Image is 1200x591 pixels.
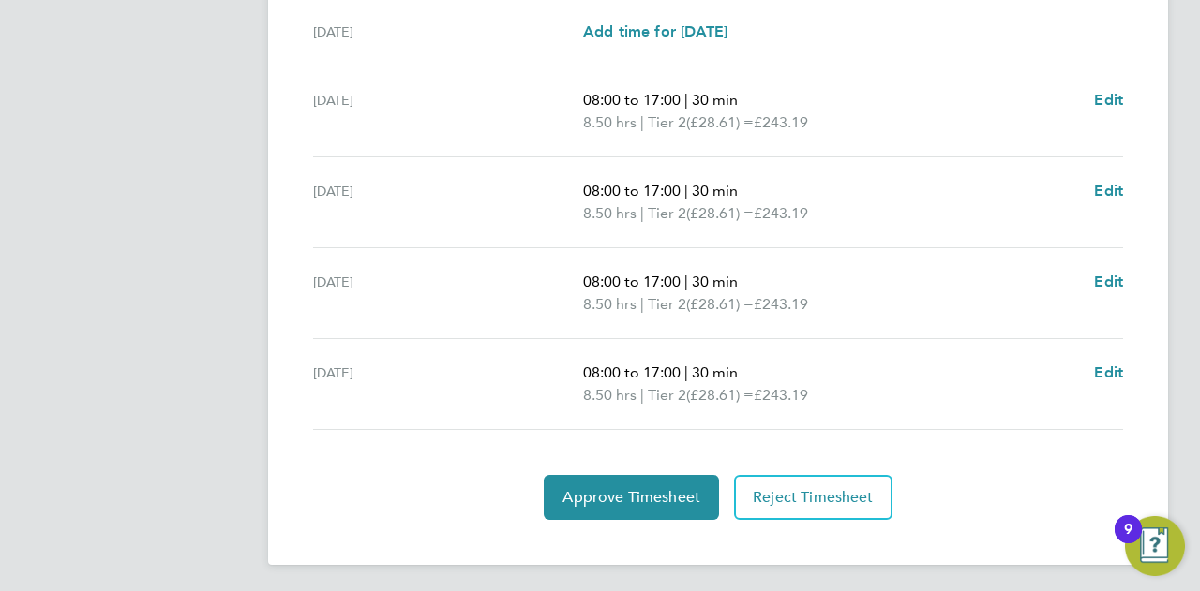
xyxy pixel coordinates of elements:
[583,113,637,131] span: 8.50 hrs
[1094,271,1123,293] a: Edit
[1094,180,1123,202] a: Edit
[754,113,808,131] span: £243.19
[583,91,681,109] span: 08:00 to 17:00
[640,386,644,404] span: |
[684,363,688,381] span: |
[692,182,738,199] span: 30 min
[753,488,874,507] span: Reject Timesheet
[648,384,686,406] span: Tier 2
[1094,273,1123,290] span: Edit
[684,273,688,290] span: |
[1094,91,1123,109] span: Edit
[313,362,583,406] div: [DATE]
[640,295,644,313] span: |
[640,204,644,222] span: |
[648,111,686,134] span: Tier 2
[313,21,583,43] div: [DATE]
[692,363,738,381] span: 30 min
[313,89,583,134] div: [DATE]
[692,91,738,109] span: 30 min
[1124,529,1132,554] div: 9
[686,295,754,313] span: (£28.61) =
[583,363,681,381] span: 08:00 to 17:00
[1094,362,1123,384] a: Edit
[313,180,583,225] div: [DATE]
[684,91,688,109] span: |
[640,113,644,131] span: |
[1094,89,1123,111] a: Edit
[583,204,637,222] span: 8.50 hrs
[544,475,719,520] button: Approve Timesheet
[754,295,808,313] span: £243.19
[583,21,727,43] a: Add time for [DATE]
[648,202,686,225] span: Tier 2
[692,273,738,290] span: 30 min
[583,22,727,40] span: Add time for [DATE]
[562,488,700,507] span: Approve Timesheet
[754,204,808,222] span: £243.19
[1094,363,1123,381] span: Edit
[1125,516,1185,576] button: Open Resource Center, 9 new notifications
[686,204,754,222] span: (£28.61) =
[686,386,754,404] span: (£28.61) =
[734,475,892,520] button: Reject Timesheet
[684,182,688,199] span: |
[1094,182,1123,199] span: Edit
[313,271,583,316] div: [DATE]
[583,182,681,199] span: 08:00 to 17:00
[583,295,637,313] span: 8.50 hrs
[754,386,808,404] span: £243.19
[583,386,637,404] span: 8.50 hrs
[648,293,686,316] span: Tier 2
[686,113,754,131] span: (£28.61) =
[583,273,681,290] span: 08:00 to 17:00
